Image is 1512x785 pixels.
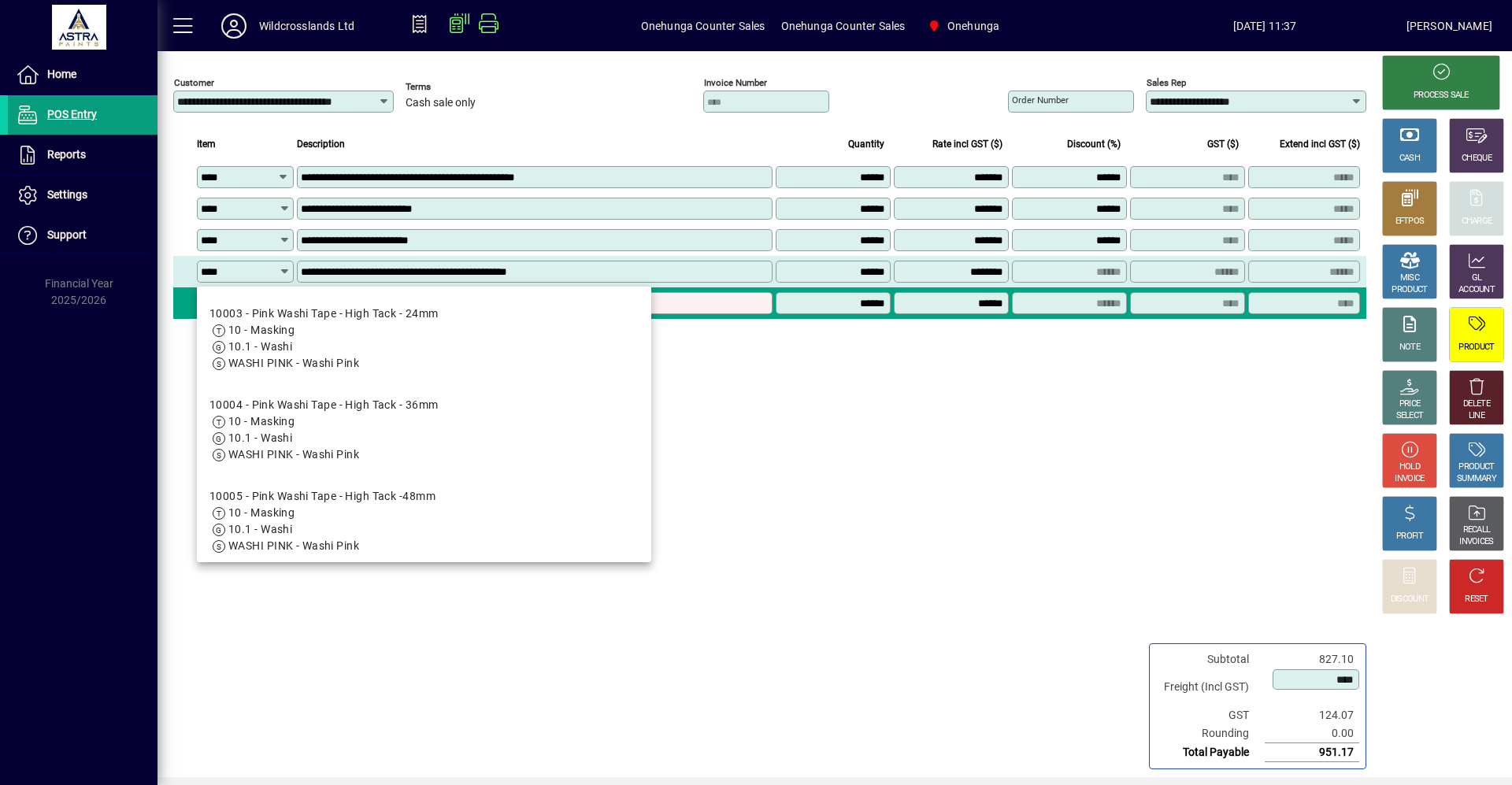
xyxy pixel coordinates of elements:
span: GST ($) [1207,135,1239,153]
mat-label: Invoice number [704,77,767,88]
span: Onehunga Counter Sales [641,13,765,39]
div: LINE [1469,410,1484,422]
div: PRODUCT [1458,461,1494,473]
div: INVOICE [1395,473,1424,485]
div: GL [1472,272,1482,284]
mat-option: 10004 - Pink Washi Tape - High Tack - 36mm [197,384,651,476]
button: Profile [209,12,259,40]
span: Cash sale only [406,97,476,109]
span: Description [297,135,345,153]
div: Wildcrosslands Ltd [259,13,354,39]
div: PRODUCT [1458,342,1494,354]
mat-option: 10003 - Pink Washi Tape - High Tack - 24mm [197,293,651,384]
div: [PERSON_NAME] [1406,13,1492,39]
span: 10.1 - Washi [228,340,292,353]
span: Onehunga [947,13,999,39]
div: RESET [1465,594,1488,605]
mat-option: 10005 - Pink Washi Tape - High Tack -48mm [197,476,651,567]
a: Settings [8,176,157,215]
div: 10003 - Pink Washi Tape - High Tack - 24mm [209,305,438,322]
mat-label: Order number [1012,94,1069,106]
div: CHARGE [1462,216,1492,228]
td: GST [1156,706,1265,724]
span: 10.1 - Washi [228,523,292,535]
span: 10.1 - Washi [228,431,292,444]
a: Support [8,216,157,255]
div: ACCOUNT [1458,284,1495,296]
span: Item [197,135,216,153]
span: [DATE] 11:37 [1123,13,1406,39]
mat-label: Customer [174,77,214,88]
span: Quantity [848,135,884,153]
div: PROFIT [1396,531,1423,542]
td: 827.10 [1265,650,1359,668]
a: Reports [8,135,157,175]
span: Settings [47,188,87,201]
div: MISC [1400,272,1419,284]
span: WASHI PINK - Washi Pink [228,448,359,461]
span: 10 - Masking [228,415,295,428]
span: Home [47,68,76,80]
span: POS Entry [47,108,97,120]
div: RECALL [1463,524,1491,536]
span: 10 - Masking [228,506,295,519]
div: DELETE [1463,398,1490,410]
td: Total Payable [1156,743,1265,762]
mat-label: Sales rep [1147,77,1186,88]
span: 10 - Masking [228,324,295,336]
div: SELECT [1396,410,1424,422]
span: Onehunga Counter Sales [781,13,906,39]
td: 124.07 [1265,706,1359,724]
div: PROCESS SALE [1414,90,1469,102]
div: SUMMARY [1457,473,1496,485]
span: Rate incl GST ($) [932,135,1002,153]
div: HOLD [1399,461,1420,473]
td: 951.17 [1265,743,1359,762]
div: CASH [1399,153,1420,165]
div: INVOICES [1459,536,1493,548]
span: Support [47,228,87,241]
span: Terms [406,82,500,92]
div: EFTPOS [1395,216,1425,228]
div: PRODUCT [1392,284,1427,296]
td: Rounding [1156,724,1265,743]
div: 10004 - Pink Washi Tape - High Tack - 36mm [209,397,438,413]
td: 0.00 [1265,724,1359,743]
div: 10005 - Pink Washi Tape - High Tack -48mm [209,488,435,505]
div: PRICE [1399,398,1421,410]
span: Onehunga [921,12,1006,40]
td: Freight (Incl GST) [1156,668,1265,706]
a: Home [8,55,157,94]
div: CHEQUE [1462,153,1492,165]
span: Extend incl GST ($) [1280,135,1360,153]
span: Discount (%) [1067,135,1121,153]
span: Reports [47,148,86,161]
td: Subtotal [1156,650,1265,668]
div: NOTE [1399,342,1420,354]
span: WASHI PINK - Washi Pink [228,539,359,552]
div: DISCOUNT [1391,594,1429,605]
span: WASHI PINK - Washi Pink [228,357,359,369]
